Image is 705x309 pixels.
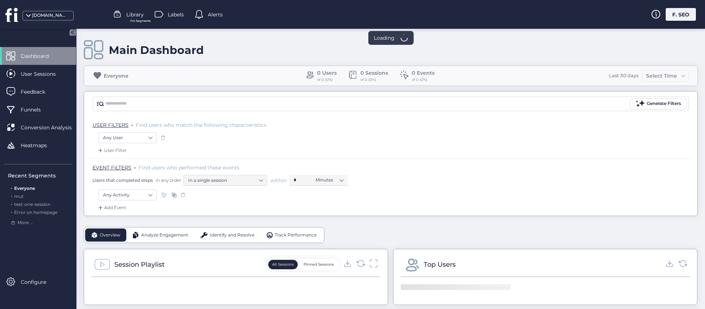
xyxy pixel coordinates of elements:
[109,43,204,57] div: Main Dashboard
[424,259,456,270] div: Top Users
[136,122,266,128] span: Find users who match the following characteristics
[14,210,58,215] span: Error on homepage
[130,19,151,23] span: For Segments
[300,260,338,269] button: Pinned Sessions
[21,106,52,114] span: Funnels
[374,34,395,42] span: Loading
[141,232,188,239] span: Analyze Engagement
[647,100,681,107] div: Generate Filters
[21,88,56,96] span: Feedback
[11,184,12,191] span: .
[168,11,184,19] span: Labels
[8,172,72,180] div: Recent Segments
[17,219,33,226] span: More ...
[11,192,12,199] span: .
[275,232,317,239] span: Track Performance
[97,204,126,211] div: Add Event
[21,70,67,78] span: User Sessions
[139,164,239,171] span: Find users who performed these events
[97,147,127,154] div: User Filter
[208,11,223,19] span: Alerts
[100,232,120,239] span: Overview
[270,177,286,184] span: within
[103,132,152,143] nz-select-item: Any User
[14,185,35,191] span: Everyone
[21,124,83,132] span: Conversion Analysis
[92,164,131,171] span: EVENT FILTERS
[14,193,24,199] span: mut
[21,278,57,286] span: Configure
[666,8,696,21] div: F. SEO
[92,177,153,183] span: Users that completed steps
[32,12,68,19] div: [DOMAIN_NAME]
[210,232,254,239] span: Identify and Resolve
[11,200,12,207] span: .
[134,163,136,170] span: .
[21,141,58,149] span: Heatmaps
[103,189,152,200] nz-select-item: Any Activity
[268,260,298,269] button: All Sessions
[154,177,181,183] span: in any order
[92,122,128,128] span: USER FILTERS
[188,175,262,186] nz-select-item: In a single session
[11,208,12,215] span: .
[316,175,343,185] nz-select-item: Minutes
[630,98,687,109] button: Generate Filters
[21,52,60,60] span: Dashboard
[126,11,144,19] span: Library
[14,202,51,207] span: test-one-session
[114,259,165,270] div: Session Playlist
[131,120,133,128] span: .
